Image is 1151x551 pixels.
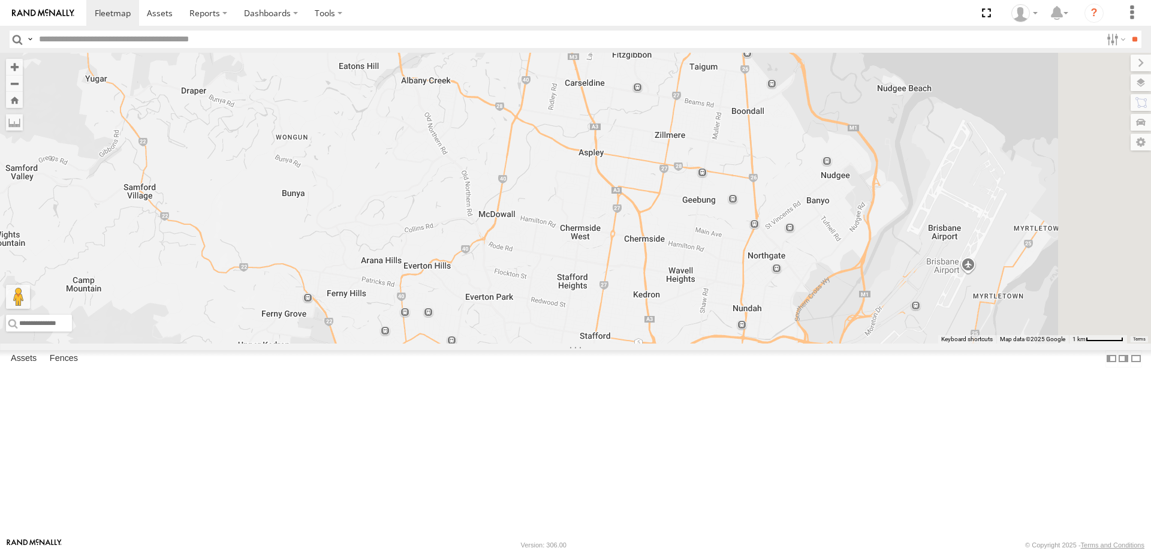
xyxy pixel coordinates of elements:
button: Drag Pegman onto the map to open Street View [6,285,30,309]
label: Measure [6,114,23,131]
div: Version: 306.00 [521,541,567,549]
button: Keyboard shortcuts [941,335,993,344]
button: Zoom out [6,75,23,92]
i: ? [1084,4,1104,23]
button: Map scale: 1 km per 59 pixels [1069,335,1127,344]
label: Search Query [25,31,35,48]
label: Dock Summary Table to the Left [1105,350,1117,368]
a: Visit our Website [7,539,62,551]
label: Hide Summary Table [1130,350,1142,368]
a: Terms (opens in new tab) [1133,337,1146,342]
a: Terms and Conditions [1081,541,1144,549]
span: Map data ©2025 Google [1000,336,1065,342]
label: Assets [5,350,43,367]
span: 1 km [1072,336,1086,342]
label: Search Filter Options [1102,31,1128,48]
button: Zoom in [6,59,23,75]
img: rand-logo.svg [12,9,74,17]
div: Laura Van Bruggen [1007,4,1042,22]
label: Fences [44,350,84,367]
button: Zoom Home [6,92,23,108]
div: © Copyright 2025 - [1025,541,1144,549]
label: Map Settings [1131,134,1151,150]
label: Dock Summary Table to the Right [1117,350,1129,368]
